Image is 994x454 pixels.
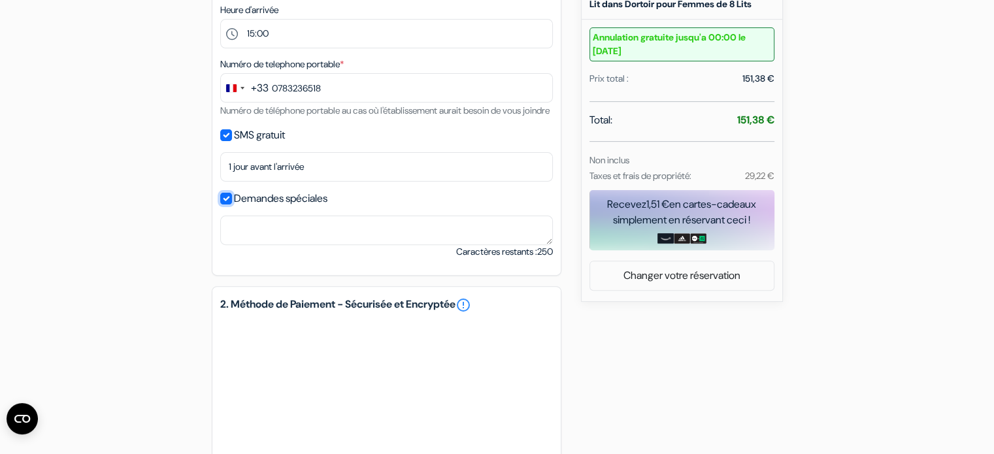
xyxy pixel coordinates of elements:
[220,57,344,71] label: Numéro de telephone portable
[7,403,38,434] button: Open CMP widget
[456,245,553,259] small: Caractères restants :
[220,73,553,103] input: 6 12 34 56 78
[589,72,629,86] div: Prix total :
[234,189,327,208] label: Demandes spéciales
[251,80,269,96] div: +33
[589,170,691,182] small: Taxes et frais de propriété:
[657,233,674,244] img: amazon-card-no-text.png
[589,197,774,228] div: Recevez en cartes-cadeaux simplement en réservant ceci !
[589,27,774,61] small: Annulation gratuite jusqu'a 00:00 le [DATE]
[742,72,774,86] div: 151,38 €
[456,297,471,313] a: error_outline
[220,297,553,313] h5: 2. Méthode de Paiement - Sécurisée et Encryptée
[590,263,774,288] a: Changer votre réservation
[234,126,285,144] label: SMS gratuit
[220,105,550,116] small: Numéro de téléphone portable au cas où l'établissement aurait besoin de vous joindre
[537,246,553,257] span: 250
[220,3,278,17] label: Heure d'arrivée
[744,170,774,182] small: 29,22 €
[221,74,269,102] button: Change country, selected France (+33)
[674,233,690,244] img: adidas-card.png
[589,112,612,128] span: Total:
[737,113,774,127] strong: 151,38 €
[589,154,629,166] small: Non inclus
[646,197,669,211] span: 1,51 €
[690,233,706,244] img: uber-uber-eats-card.png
